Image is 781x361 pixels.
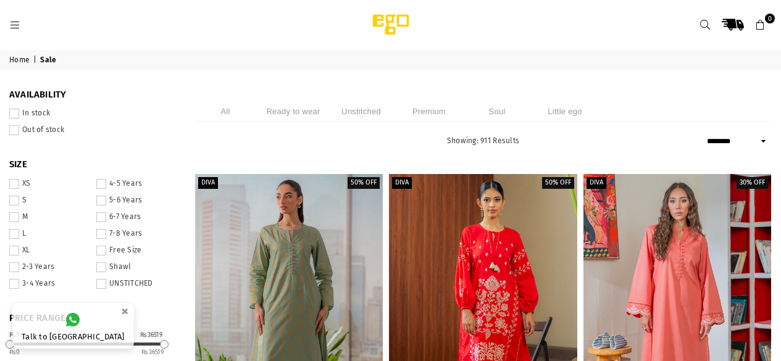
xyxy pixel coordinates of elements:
[40,56,58,65] span: Sale
[194,101,256,122] li: All
[392,177,412,189] label: Diva
[765,14,775,23] span: 0
[96,212,176,222] label: 6-7 Years
[9,262,89,272] label: 2-3 Years
[534,101,596,122] li: Little ego
[9,56,31,65] a: Home
[750,14,772,36] a: 0
[542,177,574,189] label: 50% off
[9,229,89,239] label: L
[96,196,176,205] label: 5-6 Years
[9,125,176,135] label: Out of stock
[447,136,519,145] span: Showing: 911 Results
[9,179,89,189] label: XS
[587,177,606,189] label: Diva
[33,56,38,65] span: |
[198,177,218,189] label: Diva
[141,349,164,356] ins: 36519
[694,14,716,36] a: Search
[9,279,89,289] label: 3-4 Years
[398,101,460,122] li: Premium
[348,177,380,189] label: 50% off
[9,196,89,205] label: S
[9,109,176,118] label: In stock
[12,303,134,349] a: Talk to [GEOGRAPHIC_DATA]
[9,349,20,356] ins: 0
[96,246,176,255] label: Free Size
[4,20,26,29] a: Menu
[466,101,528,122] li: Soul
[9,246,89,255] label: XL
[9,89,176,101] span: Availability
[338,12,443,37] img: Ego
[9,312,176,325] span: PRICE RANGE
[9,332,20,338] div: ₨0
[96,262,176,272] label: Shawl
[9,212,89,222] label: M
[330,101,392,122] li: Unstitched
[262,101,324,122] li: Ready to wear
[117,301,132,322] button: ×
[9,159,176,171] span: SIZE
[737,177,768,189] label: 30% off
[96,179,176,189] label: 4-5 Years
[96,229,176,239] label: 7-8 Years
[140,332,162,338] div: ₨36519
[96,279,176,289] label: UNSTITCHED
